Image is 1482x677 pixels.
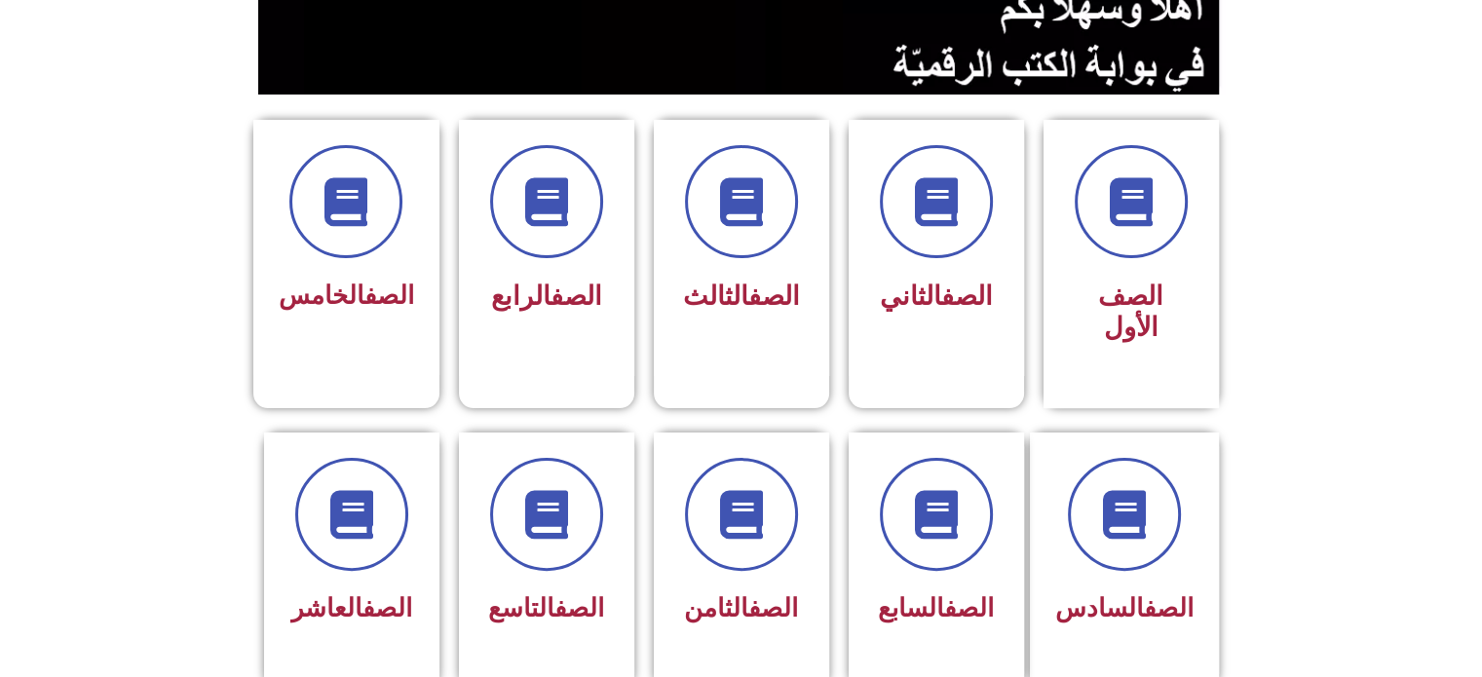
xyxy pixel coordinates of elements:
[684,593,798,622] span: الثامن
[880,281,993,312] span: الثاني
[944,593,994,622] a: الصف
[551,281,602,312] a: الصف
[488,593,604,622] span: التاسع
[291,593,412,622] span: العاشر
[748,593,798,622] a: الصف
[1055,593,1194,622] span: السادس
[1098,281,1163,343] span: الصف الأول
[1144,593,1194,622] a: الصف
[491,281,602,312] span: الرابع
[748,281,800,312] a: الصف
[364,281,414,310] a: الصف
[279,281,414,310] span: الخامس
[941,281,993,312] a: الصف
[554,593,604,622] a: الصف
[878,593,994,622] span: السابع
[362,593,412,622] a: الصف
[683,281,800,312] span: الثالث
